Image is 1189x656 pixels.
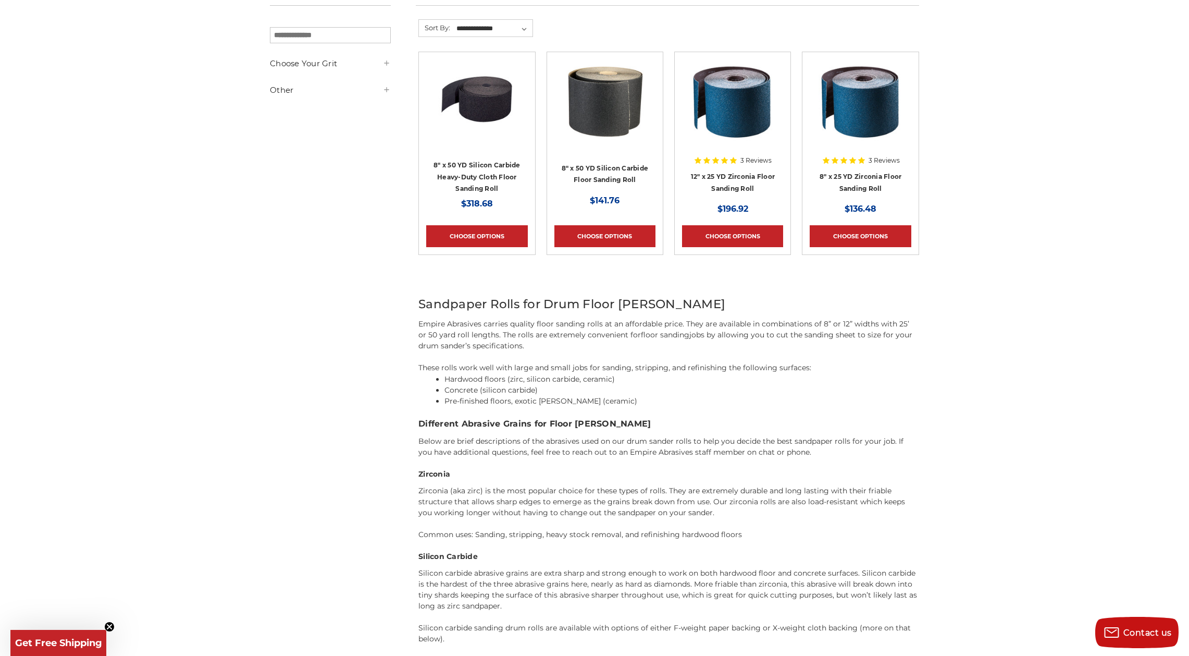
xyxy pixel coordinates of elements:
a: 8" x 50 YD Silicon Carbide Heavy-Duty Cloth Floor Sanding Roll [434,161,521,192]
h5: Other [270,84,391,96]
span: $141.76 [590,196,620,205]
a: Zirconia 12" x 25 YD Floor Sanding Roll [682,59,783,161]
button: Contact us [1095,617,1179,648]
p: Zirconia (aka zirc) is the most popular choice for these types of rolls. They are extremely durab... [418,485,919,518]
li: Hardwood floors (zirc, silicon carbide, ceramic) [444,374,919,385]
span: $196.92 [717,204,748,214]
h3: Different Abrasive Grains for Floor [PERSON_NAME] [418,418,919,430]
a: Silicon Carbide 8" x 50 YD Heavy-Duty Cloth Floor Sanding Roll [426,59,527,161]
label: Sort By: [419,20,450,35]
li: Concrete (silicon carbide) [444,385,919,396]
h4: Zirconia [418,469,919,480]
p: Common uses: Sanding, stripping, heavy stock removal, and refinishing hardwood floors [418,529,919,540]
a: Silicon Carbide 8" x 50 YD Floor Sanding Roll [554,59,655,161]
span: 3 Reviews [869,157,900,164]
a: Choose Options [554,225,655,247]
span: Contact us [1123,628,1172,638]
p: Empire Abrasives carries quality floor sanding rolls at an affordable price. They are available i... [418,319,919,351]
a: Zirconia 8" x 25 YD Floor Sanding Roll [810,59,911,161]
span: Get Free Shipping [15,637,102,649]
a: Choose Options [682,225,783,247]
li: Pre-finished floors, exotic [PERSON_NAME] (ceramic) [444,396,919,407]
span: 3 Reviews [740,157,772,164]
span: $318.68 [461,199,493,209]
img: Zirconia 12" x 25 YD Floor Sanding Roll [690,59,775,143]
a: Choose Options [810,225,911,247]
h4: Silicon Carbide [418,551,919,562]
select: Sort By: [455,21,532,37]
a: floor sanding [641,330,689,339]
img: Silicon Carbide 8" x 50 YD Floor Sanding Roll [563,59,647,143]
p: Silicon carbide abrasive grains are extra sharp and strong enough to work on both hardwood floor ... [418,568,919,645]
a: 8" x 50 YD Silicon Carbide Floor Sanding Roll [562,164,649,184]
img: Silicon Carbide 8" x 50 YD Heavy-Duty Cloth Floor Sanding Roll [435,59,518,143]
p: These rolls work well with large and small jobs for sanding, stripping, and refinishing the follo... [418,362,919,373]
a: 8" x 25 YD Zirconia Floor Sanding Roll [820,173,901,192]
div: Get Free ShippingClose teaser [10,630,106,656]
p: Below are brief descriptions of the abrasives used on our drum sander rolls to help you decide th... [418,436,919,458]
img: Zirconia 8" x 25 YD Floor Sanding Roll [819,59,903,143]
h2: Sandpaper Rolls for Drum Floor [PERSON_NAME] [418,295,919,313]
button: Close teaser [104,622,115,632]
span: $136.48 [845,204,876,214]
h5: Choose Your Grit [270,57,391,70]
a: Choose Options [426,225,527,247]
a: 12" x 25 YD Zirconia Floor Sanding Roll [691,173,775,192]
